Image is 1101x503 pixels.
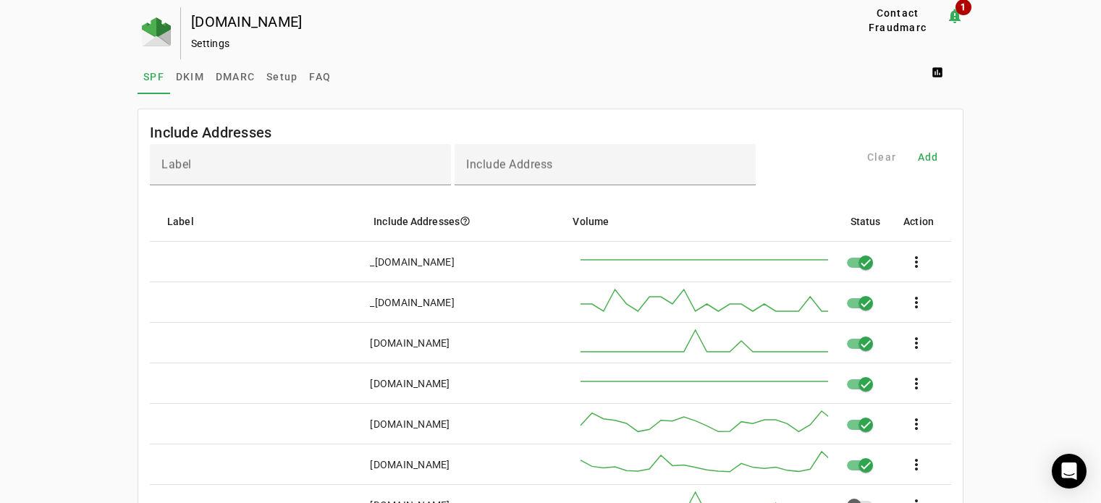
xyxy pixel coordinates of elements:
mat-card-title: Include Addresses [150,121,271,144]
button: Add [905,144,951,170]
mat-label: Include Address [466,158,553,172]
i: help_outline [460,216,471,227]
mat-header-cell: Label [150,201,362,242]
a: DKIM [170,59,210,94]
div: [DOMAIN_NAME] [370,376,450,391]
span: SPF [143,72,164,82]
div: Open Intercom Messenger [1052,454,1087,489]
a: DMARC [210,59,261,94]
span: DMARC [216,72,255,82]
span: Contact Fraudmarc [855,6,940,35]
mat-label: Label [161,158,192,172]
div: Settings [191,36,803,51]
div: [DOMAIN_NAME] [370,457,450,472]
span: Setup [266,72,298,82]
span: FAQ [309,72,331,82]
div: _[DOMAIN_NAME] [370,295,455,310]
mat-header-cell: Include Addresses [362,201,561,242]
div: [DOMAIN_NAME] [370,417,450,431]
mat-header-cell: Status [839,201,893,242]
div: [DOMAIN_NAME] [191,14,803,29]
div: [DOMAIN_NAME] [370,336,450,350]
a: FAQ [303,59,337,94]
mat-header-cell: Volume [561,201,838,242]
a: SPF [138,59,170,94]
img: Fraudmarc Logo [142,17,171,46]
mat-header-cell: Action [892,201,951,242]
span: DKIM [176,72,204,82]
span: Add [918,150,939,164]
div: _[DOMAIN_NAME] [370,255,455,269]
button: Contact Fraudmarc [849,7,946,33]
a: Setup [261,59,303,94]
mat-icon: notification_important [946,7,963,25]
